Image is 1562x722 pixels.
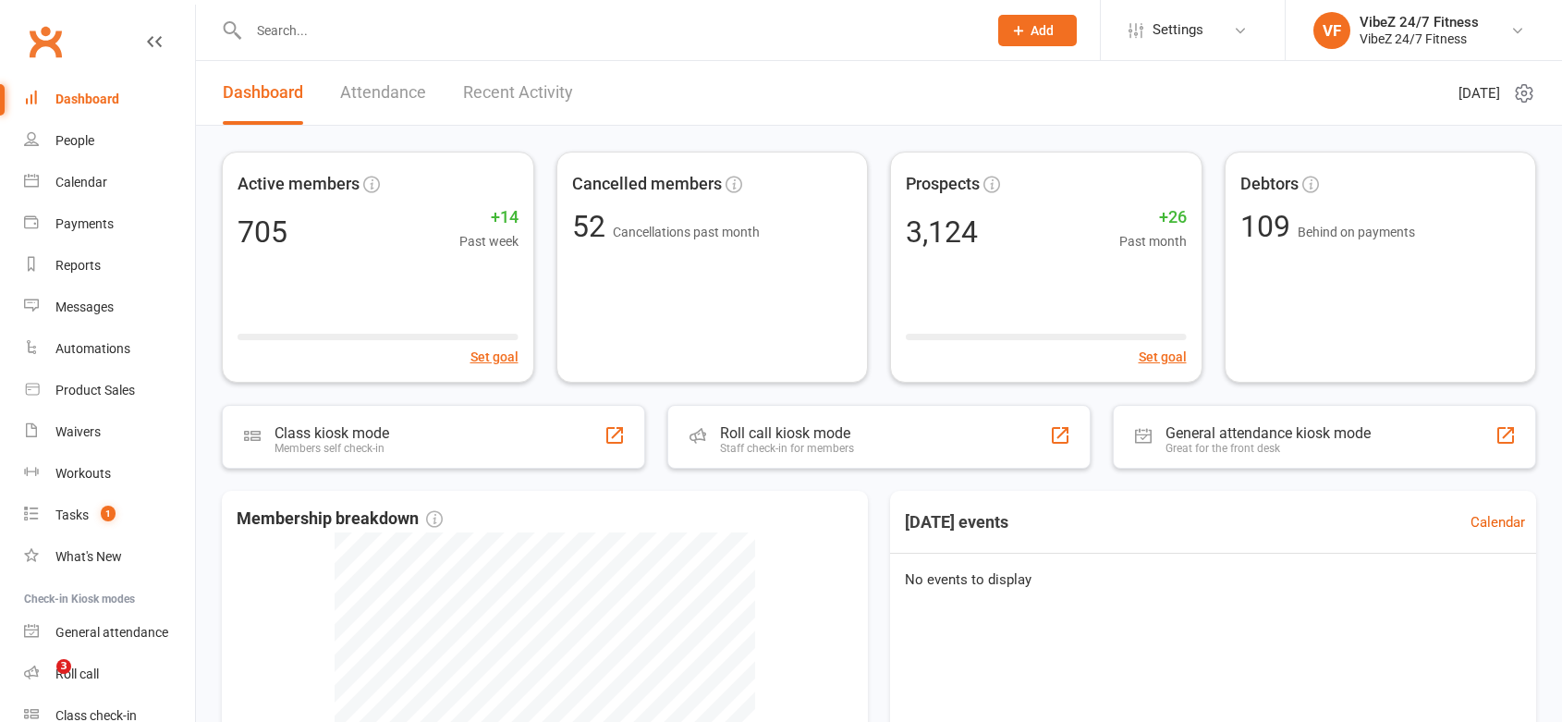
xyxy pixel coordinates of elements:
div: General attendance [55,625,168,640]
a: Waivers [24,411,195,453]
span: 1 [101,506,116,521]
div: Reports [55,258,101,273]
button: Add [998,15,1077,46]
button: Set goal [1139,347,1187,367]
a: Clubworx [22,18,68,65]
div: Dashboard [55,92,119,106]
span: Cancelled members [572,171,722,198]
a: Messages [24,287,195,328]
div: What's New [55,549,122,564]
a: Attendance [340,61,426,125]
div: 3,124 [906,217,978,247]
a: Dashboard [24,79,195,120]
div: Members self check-in [275,442,389,455]
div: People [55,133,94,148]
div: Great for the front desk [1165,442,1371,455]
span: 3 [56,659,71,674]
a: Tasks 1 [24,495,195,536]
div: Waivers [55,424,101,439]
span: Past month [1119,231,1187,251]
div: Roll call [55,667,99,681]
span: +26 [1119,204,1187,231]
span: [DATE] [1458,82,1500,104]
a: Calendar [1470,511,1525,533]
div: 705 [238,217,287,247]
div: Messages [55,300,114,314]
a: Dashboard [223,61,303,125]
iframe: Intercom live chat [18,659,63,704]
span: Prospects [906,171,980,198]
div: Tasks [55,508,89,522]
div: Roll call kiosk mode [720,424,854,442]
span: 52 [572,209,613,244]
div: Product Sales [55,383,135,398]
span: Past week [459,231,519,251]
a: Recent Activity [463,61,573,125]
span: Debtors [1240,171,1299,198]
div: VibeZ 24/7 Fitness [1360,31,1479,47]
div: No events to display [883,554,1544,606]
a: Roll call [24,654,195,695]
div: Automations [55,341,130,356]
span: Add [1031,23,1054,38]
span: Cancellations past month [613,225,760,239]
input: Search... [243,18,974,43]
span: Settings [1153,9,1203,51]
h3: [DATE] events [890,506,1023,539]
div: Calendar [55,175,107,190]
span: 109 [1240,209,1298,244]
span: Membership breakdown [237,506,443,532]
div: Workouts [55,466,111,481]
a: Automations [24,328,195,370]
a: Reports [24,245,195,287]
a: Product Sales [24,370,195,411]
a: What's New [24,536,195,578]
a: Workouts [24,453,195,495]
button: Set goal [470,347,519,367]
span: +14 [459,204,519,231]
a: General attendance kiosk mode [24,612,195,654]
div: Payments [55,216,114,231]
div: VibeZ 24/7 Fitness [1360,14,1479,31]
span: Active members [238,171,360,198]
a: Payments [24,203,195,245]
div: Staff check-in for members [720,442,854,455]
span: Behind on payments [1298,225,1415,239]
div: Class kiosk mode [275,424,389,442]
div: VF [1313,12,1350,49]
div: General attendance kiosk mode [1165,424,1371,442]
a: Calendar [24,162,195,203]
a: People [24,120,195,162]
